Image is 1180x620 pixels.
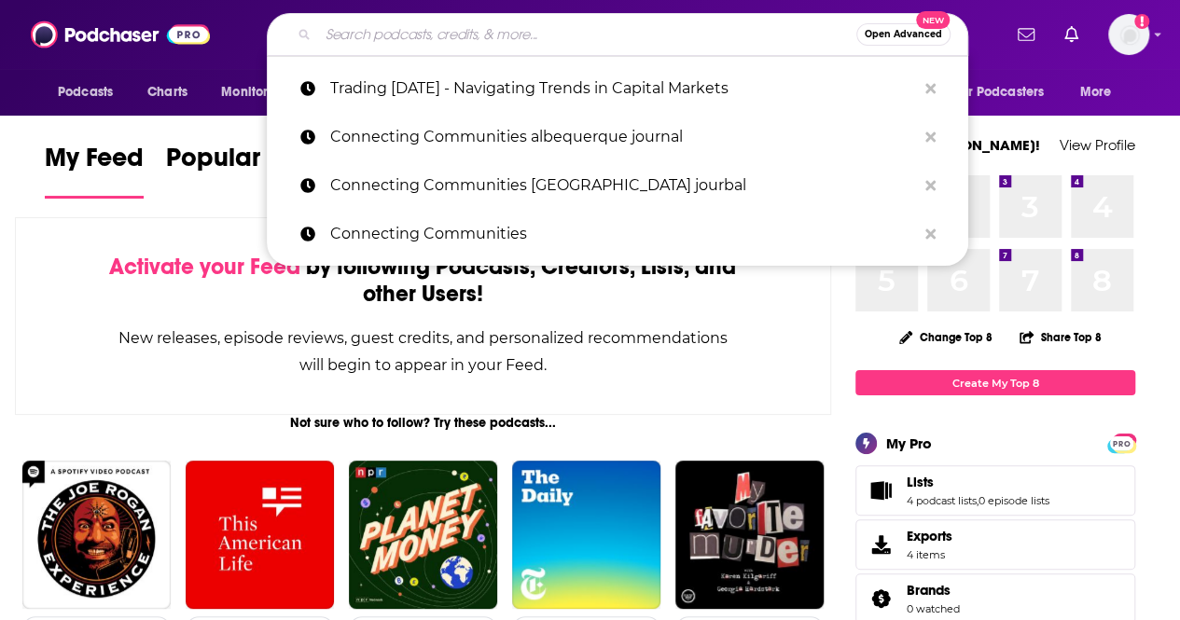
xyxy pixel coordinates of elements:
[907,548,952,561] span: 4 items
[186,461,334,609] img: This American Life
[1019,319,1103,355] button: Share Top 8
[862,531,899,558] span: Exports
[267,113,968,161] a: Connecting Communities albequerque journal
[330,64,916,113] p: Trading Tomorrow - Navigating Trends in Capital Markets
[856,23,951,46] button: Open AdvancedNew
[954,79,1044,105] span: For Podcasters
[888,325,1004,349] button: Change Top 8
[979,494,1049,507] a: 0 episode lists
[208,75,312,110] button: open menu
[1108,14,1149,55] button: Show profile menu
[31,17,210,52] img: Podchaser - Follow, Share and Rate Podcasts
[1110,436,1132,450] span: PRO
[1110,435,1132,449] a: PRO
[22,461,171,609] img: The Joe Rogan Experience
[45,142,144,199] a: My Feed
[1067,75,1135,110] button: open menu
[349,461,497,609] img: Planet Money
[855,465,1135,516] span: Lists
[267,210,968,258] a: Connecting Communities
[267,13,968,56] div: Search podcasts, credits, & more...
[862,477,899,503] a: Lists
[330,113,916,161] p: Connecting Communities albequerque journal
[15,415,831,431] div: Not sure who to follow? Try these podcasts...
[109,254,737,308] div: by following Podcasts, Creators, Lists, and other Users!
[330,210,916,258] p: Connecting Communities
[1010,19,1042,50] a: Show notifications dropdown
[109,253,300,281] span: Activate your Feed
[907,494,977,507] a: 4 podcast lists
[109,324,737,379] div: New releases, episode reviews, guest credits, and personalized recommendations will begin to appe...
[862,586,899,612] a: Brands
[318,20,856,49] input: Search podcasts, credits, & more...
[907,528,952,544] span: Exports
[907,602,960,615] a: 0 watched
[267,161,968,210] a: Connecting Communities [GEOGRAPHIC_DATA] jourbal
[977,494,979,507] span: ,
[267,64,968,113] a: Trading [DATE] - Navigating Trends in Capital Markets
[907,474,934,490] span: Lists
[221,79,287,105] span: Monitoring
[58,79,113,105] span: Podcasts
[865,30,942,39] span: Open Advanced
[1108,14,1149,55] span: Logged in as YiyanWang
[942,75,1071,110] button: open menu
[45,75,137,110] button: open menu
[166,142,325,199] a: Popular Feed
[330,161,916,210] p: Connecting Communities albuquerque jourbal
[166,142,325,185] span: Popular Feed
[855,519,1135,570] a: Exports
[135,75,199,110] a: Charts
[1060,136,1135,154] a: View Profile
[1080,79,1112,105] span: More
[886,434,932,452] div: My Pro
[855,370,1135,395] a: Create My Top 8
[916,11,950,29] span: New
[907,582,960,599] a: Brands
[907,582,951,599] span: Brands
[147,79,187,105] span: Charts
[1108,14,1149,55] img: User Profile
[45,142,144,185] span: My Feed
[675,461,824,609] img: My Favorite Murder with Karen Kilgariff and Georgia Hardstark
[512,461,660,609] img: The Daily
[1134,14,1149,29] svg: Add a profile image
[1057,19,1086,50] a: Show notifications dropdown
[907,474,1049,490] a: Lists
